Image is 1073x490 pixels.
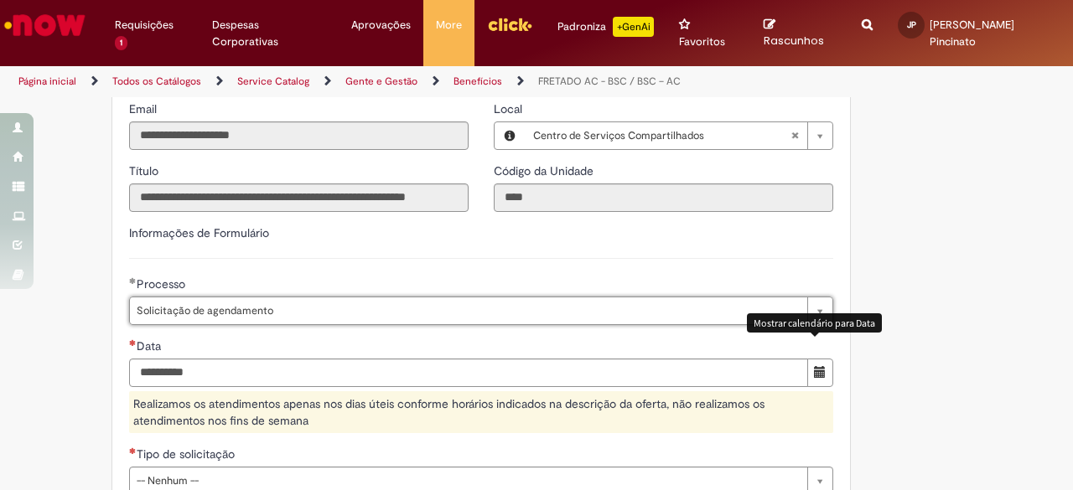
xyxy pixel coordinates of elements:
[129,358,808,387] input: Data
[129,391,833,433] div: Realizamos os atendimentos apenas nos dias úteis conforme horários indicados na descrição da ofer...
[137,446,238,462] span: Tipo de solicitação
[129,183,469,212] input: Título
[18,75,76,88] a: Página inicial
[525,122,832,149] a: Centro de Serviços CompartilhadosLimpar campo Local
[2,8,88,42] img: ServiceNow
[129,277,137,284] span: Obrigatório Preenchido
[129,101,160,117] label: Somente leitura - Email
[137,276,189,291] span: Processo
[613,17,654,37] p: +GenAi
[454,75,502,88] a: Benefícios
[487,12,532,37] img: click_logo_yellow_360x200.png
[115,17,174,34] span: Requisições
[13,66,702,97] ul: Trilhas de página
[538,75,681,88] a: FRETADO AC - BSC / BSC – AC
[782,122,807,149] abbr: Limpar campo Local
[129,162,162,179] label: Somente leitura - Título
[129,101,160,116] span: Somente leitura - Email
[137,297,799,324] span: Solicitação de agendamento
[907,19,916,30] span: JP
[129,163,162,178] span: Somente leitura - Título
[137,338,164,353] span: Data
[747,313,882,333] div: Mostrar calendário para Data
[764,18,837,49] a: Rascunhos
[129,225,269,240] label: Informações de Formulário
[351,17,411,34] span: Aprovações
[494,183,833,212] input: Código da Unidade
[930,18,1014,49] span: [PERSON_NAME] Pincinato
[557,17,654,37] div: Padroniza
[764,33,824,49] span: Rascunhos
[212,17,326,50] span: Despesas Corporativas
[494,101,526,116] span: Local
[494,162,597,179] label: Somente leitura - Código da Unidade
[807,358,833,387] button: Mostrar calendário para Data
[494,163,597,178] span: Somente leitura - Código da Unidade
[129,447,137,454] span: Necessários
[679,34,725,50] span: Favoritos
[436,17,462,34] span: More
[115,36,127,50] span: 1
[495,122,525,149] button: Local, Visualizar este registro Centro de Serviços Compartilhados
[533,122,790,149] span: Centro de Serviços Compartilhados
[129,339,137,346] span: Necessários
[112,75,201,88] a: Todos os Catálogos
[345,75,417,88] a: Gente e Gestão
[129,121,469,150] input: Email
[237,75,309,88] a: Service Catalog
